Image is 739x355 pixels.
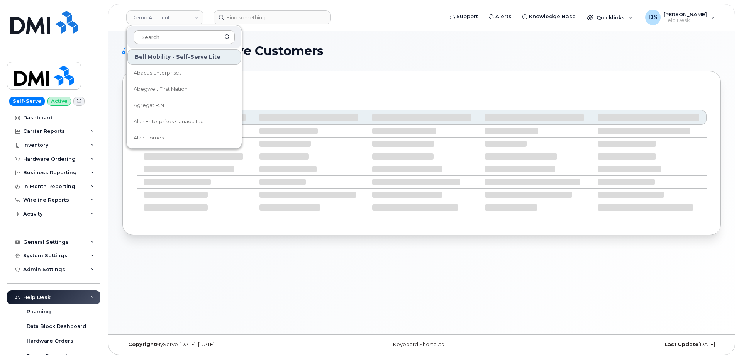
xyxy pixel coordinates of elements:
span: Abegweit First Nation [134,85,188,93]
span: Agregat R.N [134,102,164,109]
a: Alair Homes [127,130,241,146]
a: Abegweit First Nation [127,82,241,97]
a: Alair Enterprises Canada Ltd [127,114,241,129]
a: Keyboard Shortcuts [393,341,444,347]
span: Alair Enterprises Canada Ltd [134,118,204,126]
div: Bell Mobility - Self-Serve Lite [127,49,241,65]
span: Alair Homes [134,134,164,142]
div: [DATE] [521,341,721,348]
input: Search [134,30,235,44]
strong: Copyright [128,341,156,347]
a: Abacus Enterprises [127,65,241,81]
a: Agregat R.N [127,98,241,113]
div: MyServe [DATE]–[DATE] [122,341,322,348]
strong: Last Update [664,341,698,347]
span: Abacus Enterprises [134,69,181,77]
